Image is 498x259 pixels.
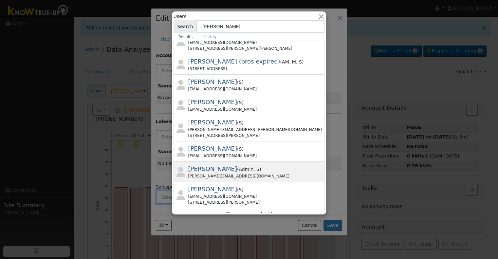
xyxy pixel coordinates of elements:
div: [PERSON_NAME][EMAIL_ADDRESS][DOMAIN_NAME] [188,173,323,179]
span: Salesperson [239,100,242,105]
i: Showing page 1 of 1 [225,211,272,217]
span: [PERSON_NAME] [188,78,237,85]
span: Salesperson [239,146,242,152]
span: [PERSON_NAME] [188,119,237,126]
span: ( ) [237,80,244,85]
span: Salesperson [253,167,259,172]
span: Search [174,20,197,33]
div: [STREET_ADDRESS][PERSON_NAME][PERSON_NAME] [188,46,323,51]
span: Salesperson [239,120,242,125]
div: [EMAIL_ADDRESS][DOMAIN_NAME] [188,40,323,46]
span: ( ) [237,167,261,172]
span: Account Manager [282,59,289,65]
span: Salesperson [239,187,242,192]
a: History [197,33,221,41]
div: [EMAIL_ADDRESS][DOMAIN_NAME] [188,153,323,159]
div: [STREET_ADDRESS][PERSON_NAME] [188,199,323,205]
span: Salesperson [239,80,242,85]
span: [PERSON_NAME] [188,186,237,193]
span: [PERSON_NAME] [188,165,237,172]
span: ( ) [237,187,244,192]
span: ( ) [280,59,304,65]
div: [STREET_ADDRESS][PERSON_NAME] [188,133,323,139]
a: Results [174,33,198,41]
div: [EMAIL_ADDRESS][DOMAIN_NAME] [188,194,323,199]
span: ( ) [237,146,244,152]
span: [PERSON_NAME] [188,99,237,105]
div: [EMAIL_ADDRESS][DOMAIN_NAME] [188,86,323,92]
span: [PERSON_NAME] (pros expired) [188,58,280,65]
span: ( ) [237,120,244,125]
span: ( ) [237,100,244,105]
span: Salesperson [296,59,302,65]
span: [PERSON_NAME] [188,145,237,152]
span: Admin [239,167,254,172]
div: [EMAIL_ADDRESS][DOMAIN_NAME] [188,106,323,112]
div: [PERSON_NAME][EMAIL_ADDRESS][PERSON_NAME][DOMAIN_NAME] [188,127,323,133]
div: [STREET_ADDRESS] [188,66,323,72]
span: Manager [289,59,296,65]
